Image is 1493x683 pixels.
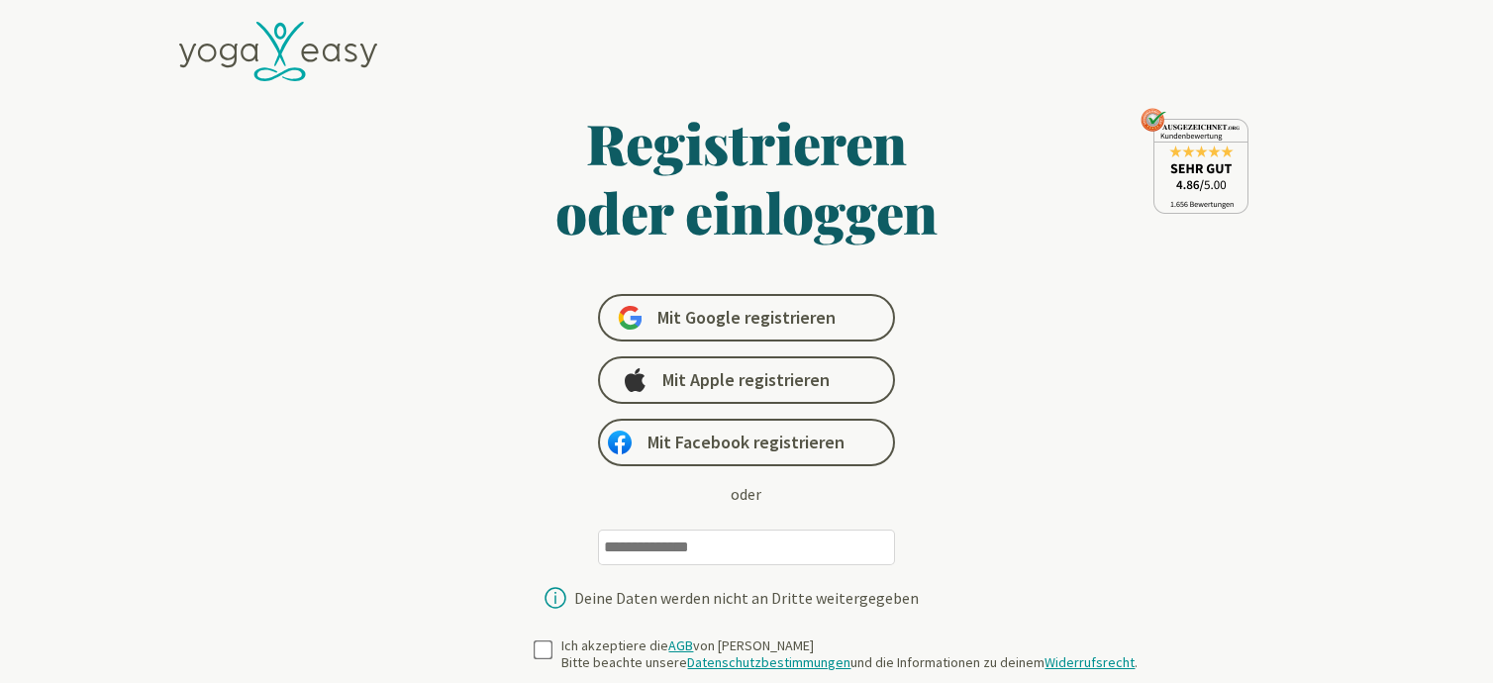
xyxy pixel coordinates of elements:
a: Mit Apple registrieren [598,356,895,404]
span: Mit Facebook registrieren [647,431,845,454]
img: ausgezeichnet_seal.png [1141,108,1248,214]
a: AGB [668,636,693,654]
a: Widerrufsrecht [1045,653,1135,671]
div: Deine Daten werden nicht an Dritte weitergegeben [574,590,919,606]
div: Ich akzeptiere die von [PERSON_NAME] Bitte beachte unsere und die Informationen zu deinem . [561,637,1138,672]
a: Mit Facebook registrieren [598,419,895,466]
div: oder [731,482,761,506]
h1: Registrieren oder einloggen [363,108,1130,246]
span: Mit Apple registrieren [662,368,830,392]
a: Mit Google registrieren [598,294,895,341]
a: Datenschutzbestimmungen [687,653,850,671]
span: Mit Google registrieren [657,306,836,330]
